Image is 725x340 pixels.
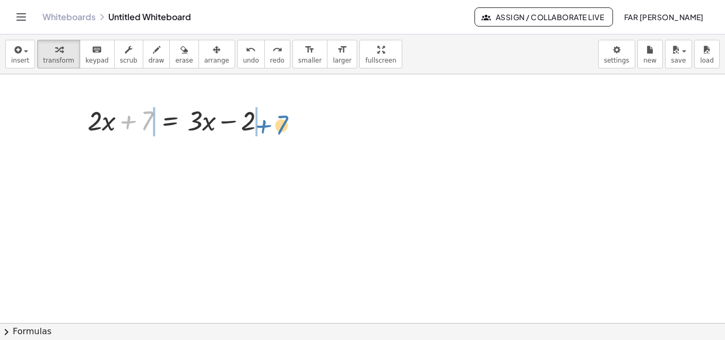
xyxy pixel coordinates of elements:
[484,12,604,22] span: Assign / Collaborate Live
[246,43,256,56] i: undo
[615,7,712,27] button: far [PERSON_NAME]
[604,57,629,64] span: settings
[671,57,686,64] span: save
[243,57,259,64] span: undo
[598,40,635,68] button: settings
[272,43,282,56] i: redo
[270,57,284,64] span: redo
[42,12,96,22] a: Whiteboards
[333,57,351,64] span: larger
[204,57,229,64] span: arrange
[198,40,235,68] button: arrange
[37,40,80,68] button: transform
[169,40,198,68] button: erase
[5,40,35,68] button: insert
[11,57,29,64] span: insert
[637,40,663,68] button: new
[700,57,714,64] span: load
[327,40,357,68] button: format_sizelarger
[43,57,74,64] span: transform
[237,40,265,68] button: undoundo
[80,40,115,68] button: keyboardkeypad
[305,43,315,56] i: format_size
[120,57,137,64] span: scrub
[298,57,322,64] span: smaller
[474,7,613,27] button: Assign / Collaborate Live
[13,8,30,25] button: Toggle navigation
[665,40,692,68] button: save
[264,40,290,68] button: redoredo
[143,40,170,68] button: draw
[149,57,165,64] span: draw
[694,40,720,68] button: load
[292,40,327,68] button: format_sizesmaller
[92,43,102,56] i: keyboard
[643,57,657,64] span: new
[175,57,193,64] span: erase
[337,43,347,56] i: format_size
[365,57,396,64] span: fullscreen
[114,40,143,68] button: scrub
[85,57,109,64] span: keypad
[359,40,402,68] button: fullscreen
[624,12,704,22] span: far [PERSON_NAME]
